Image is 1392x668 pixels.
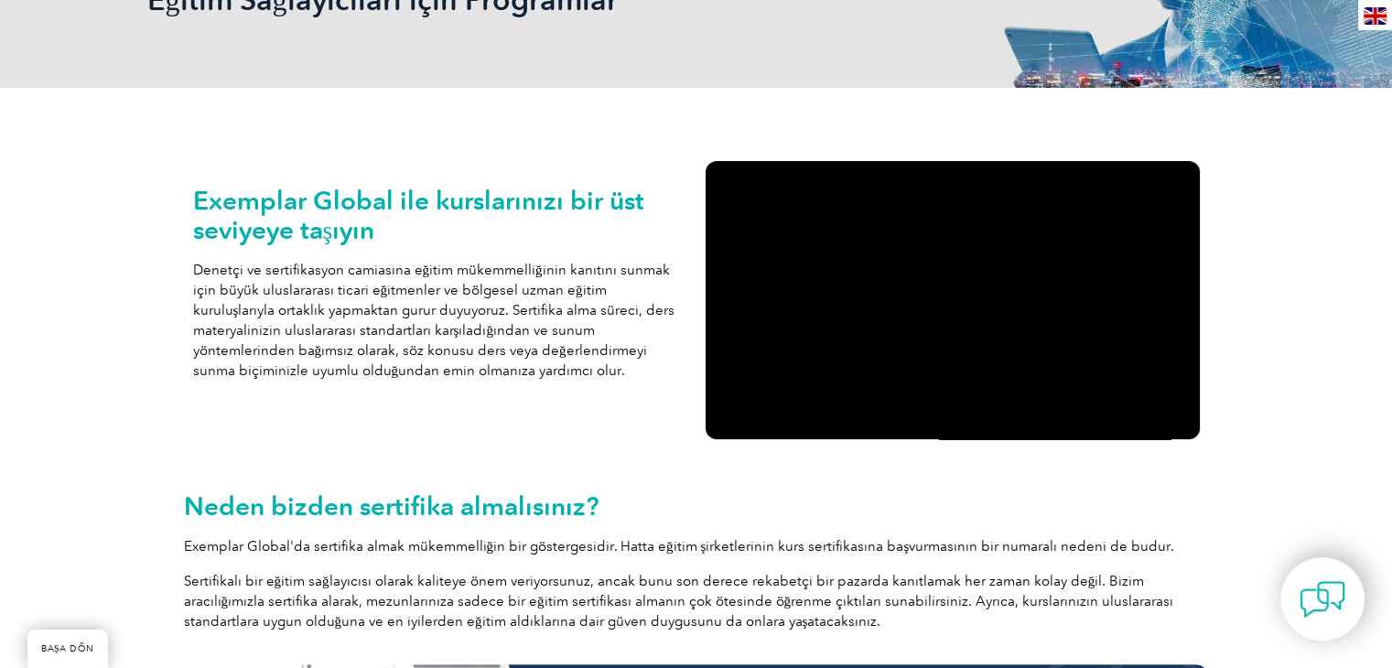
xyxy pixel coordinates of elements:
[1364,7,1387,25] img: en
[706,161,1200,439] iframe: Exemplar Global's TPECS and RTP Programs
[184,490,599,522] font: Neden bizden sertifika almalısınız?
[184,538,1175,555] font: Exemplar Global'da sertifika almak mükemmelliğin bir göstergesidir. Hatta eğitim şirketlerinin ku...
[193,185,644,245] font: Exemplar Global ile kurslarınızı bir üst seviyeye taşıyın
[27,630,108,668] a: BAŞA DÖN
[41,643,94,654] font: BAŞA DÖN
[184,573,1174,630] font: Sertifikalı bir eğitim sağlayıcısı olarak kaliteye önem veriyorsunuz, ancak bunu son derece rekab...
[1300,576,1345,622] img: contact-chat.png
[193,262,675,379] font: Denetçi ve sertifikasyon camiasına eğitim mükemmelliğinin kanıtını sunmak için büyük uluslararası...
